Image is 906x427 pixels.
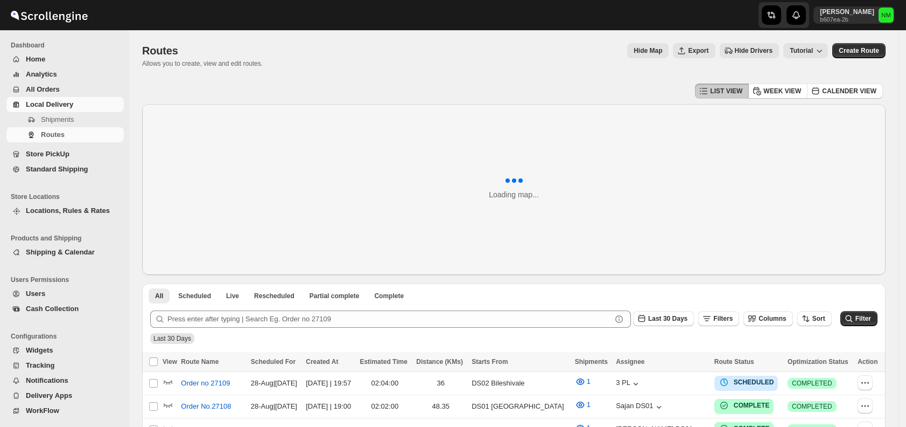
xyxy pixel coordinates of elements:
span: Scheduled For [251,358,296,366]
span: Widgets [26,346,53,354]
span: Last 30 Days [153,335,191,342]
span: 28-Aug | [DATE] [251,402,297,410]
button: Hide Drivers [720,43,779,58]
button: Sajan DS01 [616,402,664,412]
span: View [163,358,177,366]
button: Home [6,52,124,67]
span: Local Delivery [26,100,73,108]
div: [DATE] | 19:00 [306,401,353,412]
span: Shipments [41,115,74,123]
span: Delivery Apps [26,391,72,400]
span: Notifications [26,376,68,384]
button: 1 [568,396,597,414]
span: Route Status [714,358,754,366]
span: Action [858,358,877,366]
span: Export [688,46,708,55]
span: Route Name [181,358,219,366]
span: Filter [855,315,871,322]
span: Columns [758,315,786,322]
p: [PERSON_NAME] [820,8,874,16]
span: Distance (KMs) [416,358,463,366]
span: Store Locations [11,192,124,201]
button: CALENDER VIEW [807,84,883,99]
span: Sort [812,315,825,322]
b: SCHEDULED [734,378,774,386]
button: Tracking [6,358,124,373]
button: Cash Collection [6,301,124,316]
span: Narjit Magar [879,8,894,23]
div: 02:04:00 [360,378,410,389]
button: 1 [568,373,597,390]
span: Shipments [575,358,608,366]
button: LIST VIEW [695,84,749,99]
button: Last 30 Days [633,311,694,326]
div: 02:02:00 [360,401,410,412]
div: 36 [416,378,465,389]
span: COMPLETED [792,402,832,411]
button: Analytics [6,67,124,82]
button: Order No.27108 [174,398,237,415]
b: COMPLETE [734,402,770,409]
span: Configurations [11,332,124,341]
span: Shipping & Calendar [26,248,95,256]
button: All routes [149,288,170,304]
span: Routes [142,45,178,57]
button: Filter [840,311,877,326]
span: Complete [374,292,404,300]
span: Products and Shipping [11,234,124,243]
span: Filters [713,315,733,322]
input: Press enter after typing | Search Eg. Order no 27109 [167,311,612,328]
span: Order No.27108 [181,401,231,412]
button: Locations, Rules & Rates [6,203,124,218]
button: All Orders [6,82,124,97]
span: Users Permissions [11,276,124,284]
span: WEEK VIEW [763,87,801,95]
div: DS02 Bileshivale [472,378,568,389]
span: Home [26,55,45,63]
button: Filters [698,311,739,326]
span: Store PickUp [26,150,69,158]
span: Cash Collection [26,305,79,313]
span: COMPLETED [792,379,832,388]
button: Sort [797,311,832,326]
div: DS01 [GEOGRAPHIC_DATA] [472,401,568,412]
span: 28-Aug | [DATE] [251,379,297,387]
button: Widgets [6,343,124,358]
button: WEEK VIEW [748,84,807,99]
button: Columns [743,311,792,326]
button: Shipping & Calendar [6,245,124,260]
span: Assignee [616,358,644,366]
span: 1 [587,401,591,409]
span: Starts From [472,358,508,366]
span: Order no 27109 [181,378,230,389]
span: Partial complete [310,292,360,300]
div: Loading map... [489,189,539,200]
p: b607ea-2b [820,16,874,23]
button: Users [6,286,124,301]
button: Map action label [627,43,669,58]
span: Hide Drivers [735,46,773,55]
span: Scheduled [178,292,211,300]
span: Tracking [26,361,54,369]
span: LIST VIEW [710,87,742,95]
span: All [155,292,163,300]
span: Live [226,292,239,300]
span: Users [26,290,45,298]
button: Order no 27109 [174,375,236,392]
span: Tutorial [790,47,813,54]
button: User menu [813,6,895,24]
span: Created At [306,358,338,366]
button: 3 PL [616,378,641,389]
button: Notifications [6,373,124,388]
button: Export [673,43,715,58]
button: Tutorial [783,43,828,58]
span: All Orders [26,85,60,93]
button: Delivery Apps [6,388,124,403]
span: WorkFlow [26,407,59,415]
span: Routes [41,130,65,139]
button: WorkFlow [6,403,124,418]
button: Routes [6,127,124,142]
span: Locations, Rules & Rates [26,206,110,215]
p: Allows you to create, view and edit routes. [142,59,263,68]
